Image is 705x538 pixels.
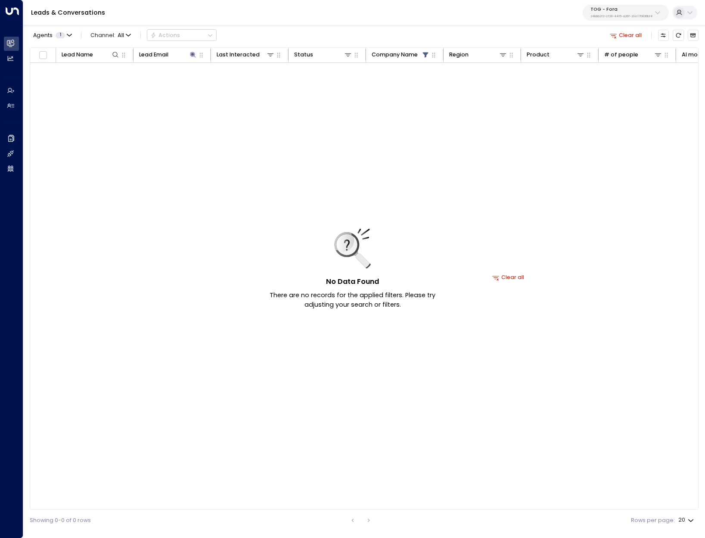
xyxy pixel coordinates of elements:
div: Region [449,50,508,59]
span: Refresh [673,30,683,40]
div: Status [294,50,353,59]
div: Region [449,50,469,59]
span: Toggle select all [38,50,48,60]
div: Button group with a nested menu [147,29,217,41]
span: Agents [33,33,53,38]
div: # of people [604,50,638,59]
p: TOG - Fora [590,7,652,12]
span: 1 [56,32,65,38]
div: Product [527,50,585,59]
span: Channel: [87,30,134,40]
button: Actions [147,29,217,41]
div: Showing 0-0 of 0 rows [30,516,91,525]
button: Channel:All [87,30,134,40]
div: Lead Email [139,50,198,59]
div: Status [294,50,313,59]
div: AI mode [682,50,705,59]
div: Lead Name [62,50,93,59]
span: All [118,32,124,38]
div: Company Name [372,50,430,59]
div: Company Name [372,50,418,59]
button: Customize [658,30,669,40]
div: Lead Name [62,50,120,59]
h5: No Data Found [326,277,379,287]
p: There are no records for the applied filters. Please try adjusting your search or filters. [256,291,450,309]
button: TOG - Fora24bbb2f3-cf28-4415-a26f-20e170838bf4 [583,5,669,21]
div: Product [527,50,550,59]
button: Clear all [489,272,527,283]
label: Rows per page: [631,516,675,525]
div: 20 [678,514,696,526]
nav: pagination navigation [348,515,375,526]
div: # of people [604,50,663,59]
button: Agents1 [30,30,75,40]
p: 24bbb2f3-cf28-4415-a26f-20e170838bf4 [590,15,652,18]
div: Actions [150,32,180,39]
div: Last Interacted [217,50,260,59]
div: Last Interacted [217,50,275,59]
button: Archived Leads [688,30,699,40]
button: Clear all [607,30,645,40]
a: Leads & Conversations [31,8,105,17]
div: Lead Email [139,50,168,59]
